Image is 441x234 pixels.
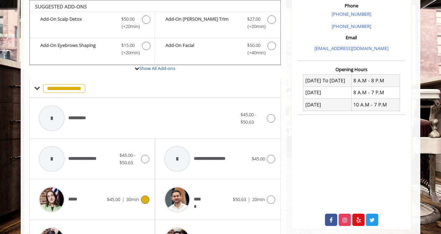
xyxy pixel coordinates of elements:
td: 10 A.M - 7 P.M [351,99,400,111]
label: Add-On Beard Trim [158,15,277,32]
b: Add-On Eyebrows Shaping [40,42,114,56]
span: 20min [252,196,265,202]
span: (+20min ) [118,49,138,56]
span: $50.63 [233,196,246,202]
label: Add-On Facial [158,42,277,58]
span: $50.00 [247,42,260,49]
td: [DATE] [303,87,352,98]
span: (+20min ) [118,23,138,30]
td: 8 A.M - 7 P.M [351,87,400,98]
b: Add-On Facial [165,42,240,56]
span: $27.00 [247,15,260,23]
td: [DATE] [303,99,352,111]
span: $45.00 [107,196,120,202]
a: [PHONE_NUMBER] [332,23,371,29]
span: (+20min ) [243,23,264,30]
label: Add-On Eyebrows Shaping [33,42,151,58]
b: Add-On Scalp Detox [40,15,114,30]
span: (+40min ) [243,49,264,56]
span: | [122,196,124,202]
td: [DATE] To [DATE] [303,75,352,87]
h3: Opening Hours [298,67,405,72]
a: [PHONE_NUMBER] [332,11,371,17]
label: Add-On Scalp Detox [33,15,151,32]
td: 8 A.M - 8 P.M [351,75,400,87]
span: $15.00 [121,42,135,49]
a: Show All Add-ons [139,65,175,71]
span: $45.00 - $50.63 [240,111,256,125]
span: 30min [126,196,139,202]
span: $45.00 [252,156,265,162]
h3: Phone [299,3,403,8]
a: [EMAIL_ADDRESS][DOMAIN_NAME] [314,45,388,51]
span: $45.00 - $50.63 [120,152,135,166]
span: | [248,196,250,202]
h3: Email [299,35,403,40]
b: SUGGESTED ADD-ONS [35,3,87,10]
span: $50.00 [121,15,135,23]
b: Add-On [PERSON_NAME] Trim [165,15,240,30]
